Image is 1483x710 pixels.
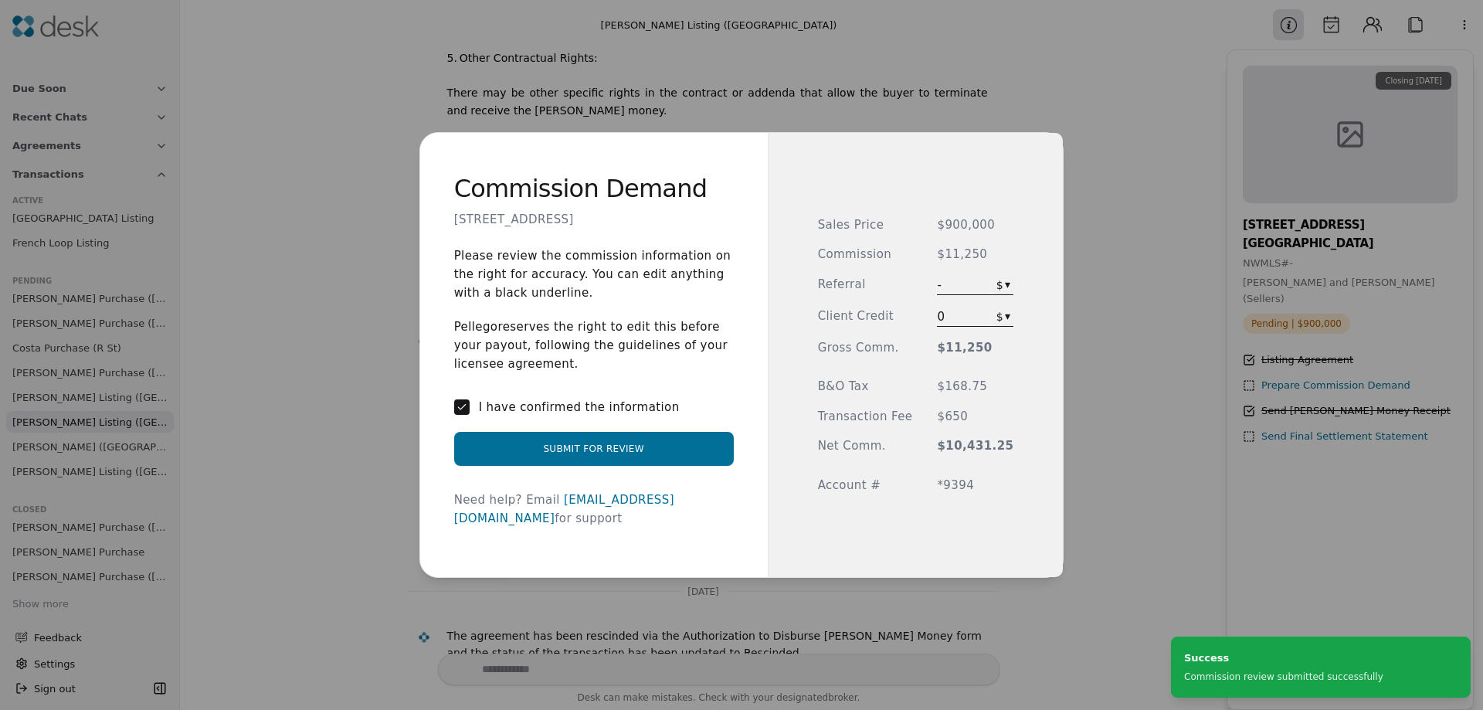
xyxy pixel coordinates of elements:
span: $11,250 [937,339,1013,357]
p: Pellego reserves the right to edit this before your payout, following the guidelines of your lice... [454,318,734,373]
span: Client Credit [818,307,913,327]
div: ▾ [1005,276,1010,293]
label: I have confirmed the information [479,398,680,416]
span: Account # [818,477,913,494]
button: $ [993,309,1014,324]
span: $650 [937,408,1013,426]
span: for support [555,511,622,525]
div: ▾ [1005,307,1010,324]
span: B&O Tax [818,378,913,396]
span: $168.75 [937,378,1013,396]
div: Commission review submitted successfully [1184,669,1383,685]
button: $ [993,277,1014,293]
span: $10,431.25 [937,437,1013,455]
button: Submit for Review [454,432,734,466]
p: Please review the commission information on the right for accuracy. You can edit anything with a ... [454,246,734,302]
div: Need help? Email [454,491,734,528]
span: Sales Price [818,216,913,234]
span: $900,000 [937,216,1013,234]
h2: Commission Demand [454,182,708,195]
span: Gross Comm. [818,339,913,357]
span: *9394 [937,477,1013,494]
span: 0 [937,307,986,326]
p: [STREET_ADDRESS] [454,211,574,229]
span: Net Comm. [818,437,913,455]
span: Commission [818,246,913,263]
span: $11,250 [937,246,1013,263]
span: Referral [818,276,913,295]
span: Transaction Fee [818,408,913,426]
div: Success [1184,650,1383,666]
a: [EMAIL_ADDRESS][DOMAIN_NAME] [454,493,674,525]
span: - [937,276,986,294]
